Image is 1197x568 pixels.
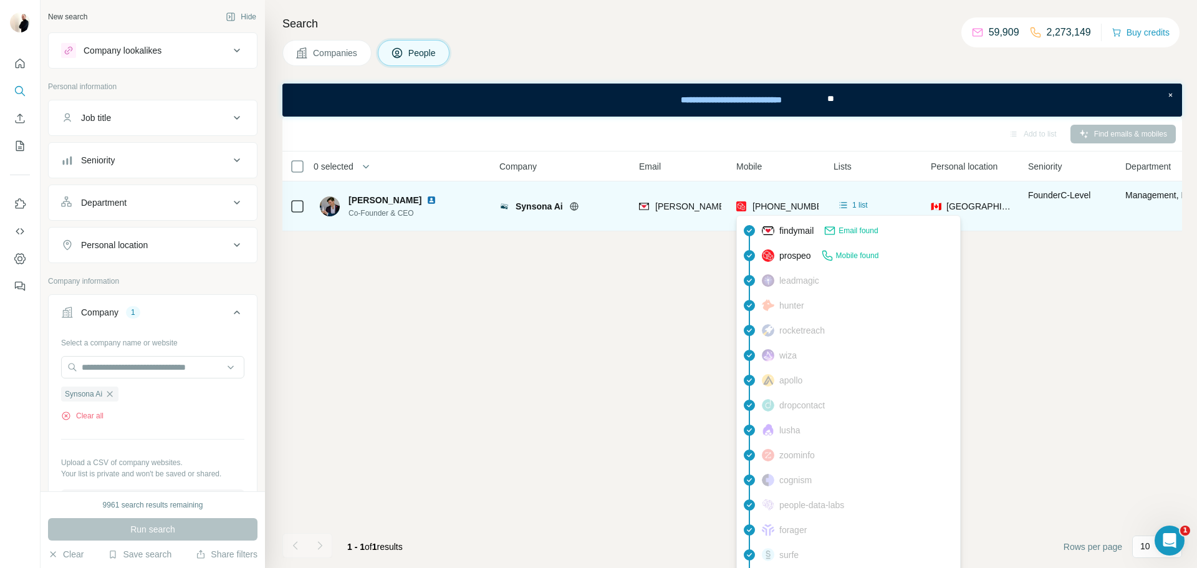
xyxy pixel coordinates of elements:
p: 59,909 [989,25,1019,40]
span: people-data-labs [779,499,844,511]
button: Company1 [49,297,257,332]
span: Mobile found [836,250,879,261]
img: provider surfe logo [762,548,774,561]
p: 2,273,149 [1047,25,1091,40]
button: Company lookalikes [49,36,257,65]
span: lusha [779,424,800,436]
img: provider lusha logo [762,424,774,436]
span: Rows per page [1064,541,1122,553]
span: People [408,47,437,59]
div: Select a company name or website [61,332,244,349]
img: Avatar [10,12,30,32]
p: Upload a CSV of company websites. [61,457,244,468]
span: Co-Founder & CEO [349,208,441,219]
span: Department [1125,160,1171,173]
button: Buy credits [1112,24,1170,41]
span: rocketreach [779,324,825,337]
p: Personal information [48,81,257,92]
img: provider leadmagic logo [762,274,774,287]
img: provider forager logo [762,524,774,536]
button: Dashboard [10,248,30,270]
button: Feedback [10,275,30,297]
span: 0 selected [314,160,353,173]
button: Personal location [49,230,257,260]
span: Mobile [736,160,762,173]
div: Company [81,306,118,319]
button: Job title [49,103,257,133]
div: New search [48,11,87,22]
button: My lists [10,135,30,157]
span: Company [499,160,537,173]
button: Seniority [49,145,257,175]
button: Enrich CSV [10,107,30,130]
img: provider findymail logo [639,200,649,213]
span: 🇨🇦 [931,200,941,213]
div: 9961 search results remaining [103,499,203,511]
h4: Search [282,15,1182,32]
button: Clear [48,548,84,561]
span: dropcontact [779,399,825,412]
span: 1 - 1 [347,542,365,552]
iframe: Banner [282,84,1182,117]
img: Avatar [320,196,340,216]
button: Upload a list of companies [61,489,244,512]
span: apollo [779,374,802,387]
span: [PHONE_NUMBER] [752,201,831,211]
span: surfe [779,549,799,561]
button: Share filters [196,548,257,561]
button: Use Surfe on LinkedIn [10,193,30,215]
span: 1 list [852,200,868,211]
img: Logo of Synsona Ai [499,201,509,211]
img: provider prospeo logo [736,200,746,213]
span: 1 [372,542,377,552]
div: Personal location [81,239,148,251]
div: Job title [81,112,111,124]
img: provider zoominfo logo [762,449,774,461]
img: provider hunter logo [762,299,774,310]
span: hunter [779,299,804,312]
button: Search [10,80,30,102]
iframe: Intercom live chat [1155,526,1185,556]
span: 1 [1180,526,1190,536]
button: Use Surfe API [10,220,30,243]
button: Save search [108,548,171,561]
span: Synsona Ai [65,388,102,400]
button: Clear all [61,410,103,421]
span: Companies [313,47,358,59]
div: Seniority [81,154,115,166]
span: of [365,542,372,552]
img: provider prospeo logo [762,249,774,262]
p: Your list is private and won't be saved or shared. [61,468,244,479]
span: Founder C-Level [1028,190,1090,200]
span: [PERSON_NAME] [349,194,421,206]
div: 1 [126,307,140,318]
p: Company information [48,276,257,287]
button: Quick start [10,52,30,75]
span: [GEOGRAPHIC_DATA] [946,200,1013,213]
img: provider wiza logo [762,349,774,362]
span: Seniority [1028,160,1062,173]
span: [PERSON_NAME][EMAIL_ADDRESS][DOMAIN_NAME] [655,201,875,211]
div: Department [81,196,127,209]
img: LinkedIn logo [426,195,436,205]
span: cognism [779,474,812,486]
span: Personal location [931,160,997,173]
button: Department [49,188,257,218]
span: leadmagic [779,274,819,287]
button: Hide [217,7,265,26]
img: provider rocketreach logo [762,324,774,337]
img: provider apollo logo [762,374,774,387]
p: 10 [1140,540,1150,552]
span: Email [639,160,661,173]
div: Company lookalikes [84,44,161,57]
span: Synsona Ai [516,200,563,213]
span: forager [779,524,807,536]
span: prospeo [779,249,811,262]
span: zoominfo [779,449,815,461]
span: results [347,542,403,552]
img: provider dropcontact logo [762,399,774,412]
span: Lists [834,160,852,173]
span: wiza [779,349,797,362]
